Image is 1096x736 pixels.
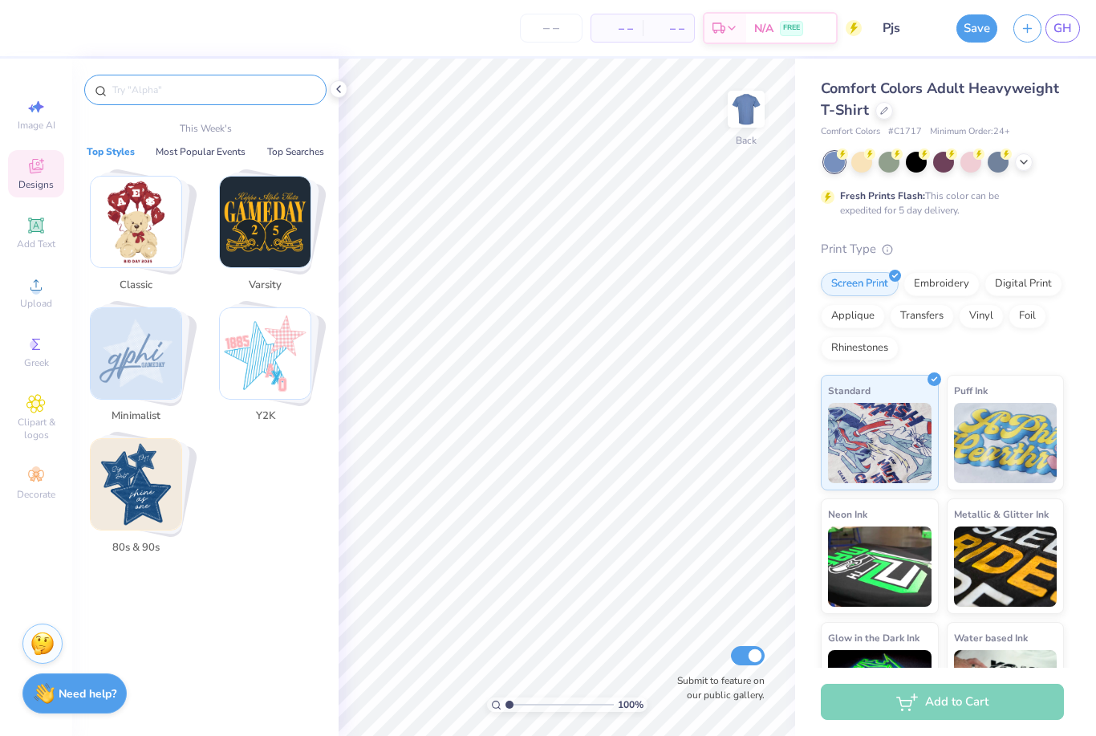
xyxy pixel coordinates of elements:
button: Save [956,14,997,43]
div: Vinyl [959,304,1004,328]
div: Back [736,133,757,148]
img: Puff Ink [954,403,1057,483]
span: 100 % [618,697,643,712]
img: Neon Ink [828,527,932,607]
img: Standard [828,403,932,483]
p: This Week's [180,121,232,136]
span: N/A [754,20,773,37]
div: Foil [1009,304,1046,328]
button: Most Popular Events [151,144,250,160]
img: Classic [91,177,181,267]
span: Greek [24,356,49,369]
div: Screen Print [821,272,899,296]
div: Transfers [890,304,954,328]
img: 80s & 90s [91,439,181,530]
strong: Need help? [59,686,116,701]
span: 80s & 90s [110,540,162,556]
span: FREE [783,22,800,34]
span: Comfort Colors [821,125,880,139]
span: Minimalist [110,409,162,425]
div: Embroidery [903,272,980,296]
span: – – [652,20,684,37]
button: Stack Card Button 80s & 90s [80,438,201,562]
span: Glow in the Dark Ink [828,629,919,646]
input: Try "Alpha" [111,82,316,98]
button: Top Styles [82,144,140,160]
span: Neon Ink [828,506,867,523]
input: Untitled Design [870,12,948,44]
img: Glow in the Dark Ink [828,650,932,730]
button: Top Searches [262,144,329,160]
input: – – [520,14,583,43]
img: Y2K [220,308,311,399]
span: # C1717 [888,125,922,139]
span: GH [1053,19,1072,38]
span: Image AI [18,119,55,132]
div: Applique [821,304,885,328]
img: Back [730,93,762,125]
span: Decorate [17,488,55,501]
button: Stack Card Button Minimalist [80,307,201,431]
button: Stack Card Button Y2K [209,307,331,431]
img: Varsity [220,177,311,267]
span: Clipart & logos [8,416,64,441]
span: Standard [828,382,871,399]
button: Stack Card Button Varsity [209,176,331,299]
img: Metallic & Glitter Ink [954,527,1057,607]
a: GH [1045,14,1080,43]
span: Upload [20,297,52,310]
span: Water based Ink [954,629,1028,646]
img: Water based Ink [954,650,1057,730]
span: Classic [110,278,162,294]
label: Submit to feature on our public gallery. [668,673,765,702]
span: Y2K [239,409,291,425]
div: Digital Print [984,272,1062,296]
button: Stack Card Button Classic [80,176,201,299]
span: Add Text [17,238,55,250]
span: Minimum Order: 24 + [930,125,1010,139]
span: Varsity [239,278,291,294]
strong: Fresh Prints Flash: [840,189,925,202]
img: Minimalist [91,308,181,399]
span: Designs [18,178,54,191]
div: Print Type [821,240,1064,258]
div: This color can be expedited for 5 day delivery. [840,189,1037,218]
span: – – [601,20,633,37]
span: Metallic & Glitter Ink [954,506,1049,523]
span: Puff Ink [954,382,988,399]
span: Comfort Colors Adult Heavyweight T-Shirt [821,79,1059,120]
div: Rhinestones [821,336,899,360]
